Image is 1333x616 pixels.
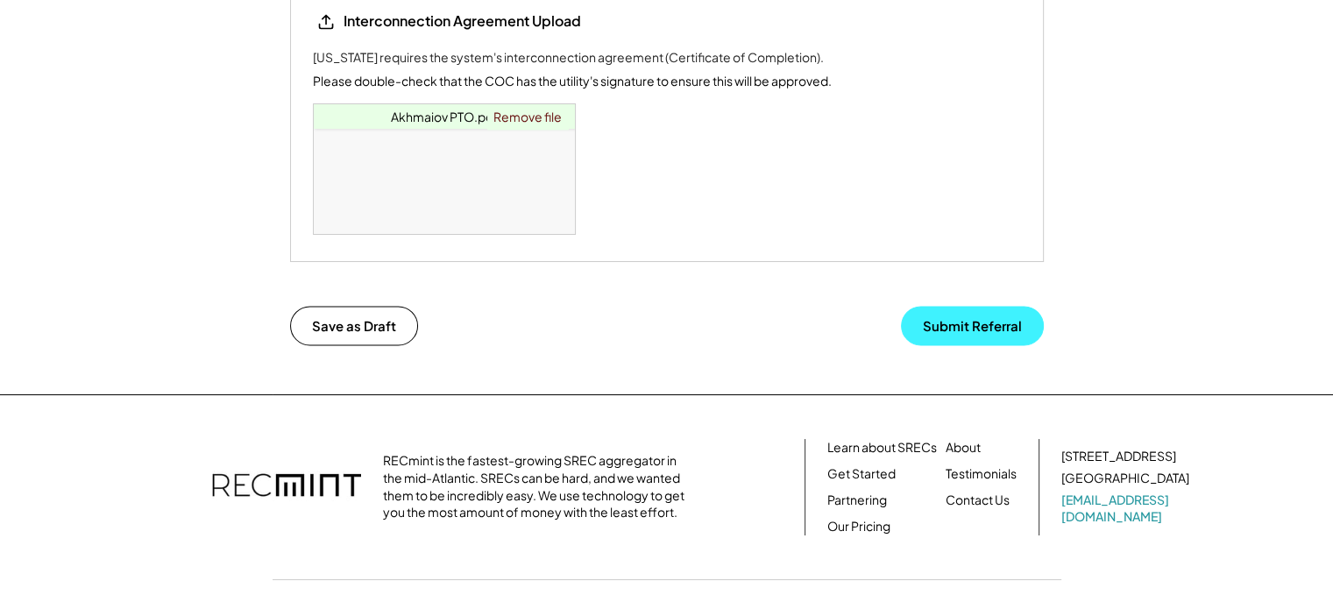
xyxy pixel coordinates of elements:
[827,492,887,509] a: Partnering
[487,104,568,129] a: Remove file
[946,465,1017,483] a: Testimonials
[946,439,981,457] a: About
[383,452,694,520] div: RECmint is the fastest-growing SREC aggregator in the mid-Atlantic. SRECs can be hard, and we wan...
[313,72,832,90] div: Please double-check that the COC has the utility's signature to ensure this will be approved.
[827,465,896,483] a: Get Started
[827,439,937,457] a: Learn about SRECs
[290,306,418,345] button: Save as Draft
[946,492,1010,509] a: Contact Us
[344,11,581,31] div: Interconnection Agreement Upload
[212,456,361,517] img: recmint-logotype%403x.png
[827,518,890,535] a: Our Pricing
[1061,492,1193,526] a: [EMAIL_ADDRESS][DOMAIN_NAME]
[1061,470,1189,487] div: [GEOGRAPHIC_DATA]
[1061,448,1176,465] div: [STREET_ADDRESS]
[391,109,499,124] a: Akhmaiov PTO.pdf
[313,48,824,67] div: [US_STATE] requires the system's interconnection agreement (Certificate of Completion).
[901,306,1044,345] button: Submit Referral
